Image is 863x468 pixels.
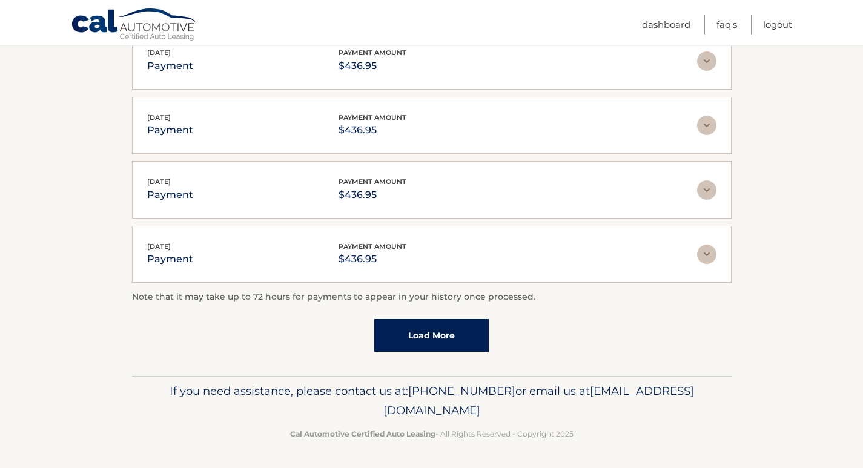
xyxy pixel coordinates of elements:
span: payment amount [339,113,406,122]
span: [PHONE_NUMBER] [408,384,515,398]
span: [EMAIL_ADDRESS][DOMAIN_NAME] [383,384,694,417]
img: accordion-rest.svg [697,51,716,71]
span: payment amount [339,48,406,57]
span: [DATE] [147,177,171,186]
p: payment [147,122,193,139]
p: payment [147,251,193,268]
strong: Cal Automotive Certified Auto Leasing [290,429,435,438]
a: Cal Automotive [71,8,198,43]
img: accordion-rest.svg [697,180,716,200]
span: [DATE] [147,242,171,251]
a: Logout [763,15,792,35]
span: payment amount [339,177,406,186]
img: accordion-rest.svg [697,116,716,135]
span: [DATE] [147,113,171,122]
p: payment [147,58,193,74]
p: payment [147,186,193,203]
span: payment amount [339,242,406,251]
p: $436.95 [339,186,406,203]
img: accordion-rest.svg [697,245,716,264]
a: FAQ's [716,15,737,35]
p: $436.95 [339,58,406,74]
p: If you need assistance, please contact us at: or email us at [140,381,724,420]
p: $436.95 [339,251,406,268]
span: [DATE] [147,48,171,57]
p: $436.95 [339,122,406,139]
p: - All Rights Reserved - Copyright 2025 [140,427,724,440]
a: Dashboard [642,15,690,35]
p: Note that it may take up to 72 hours for payments to appear in your history once processed. [132,290,732,305]
a: Load More [374,319,489,352]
